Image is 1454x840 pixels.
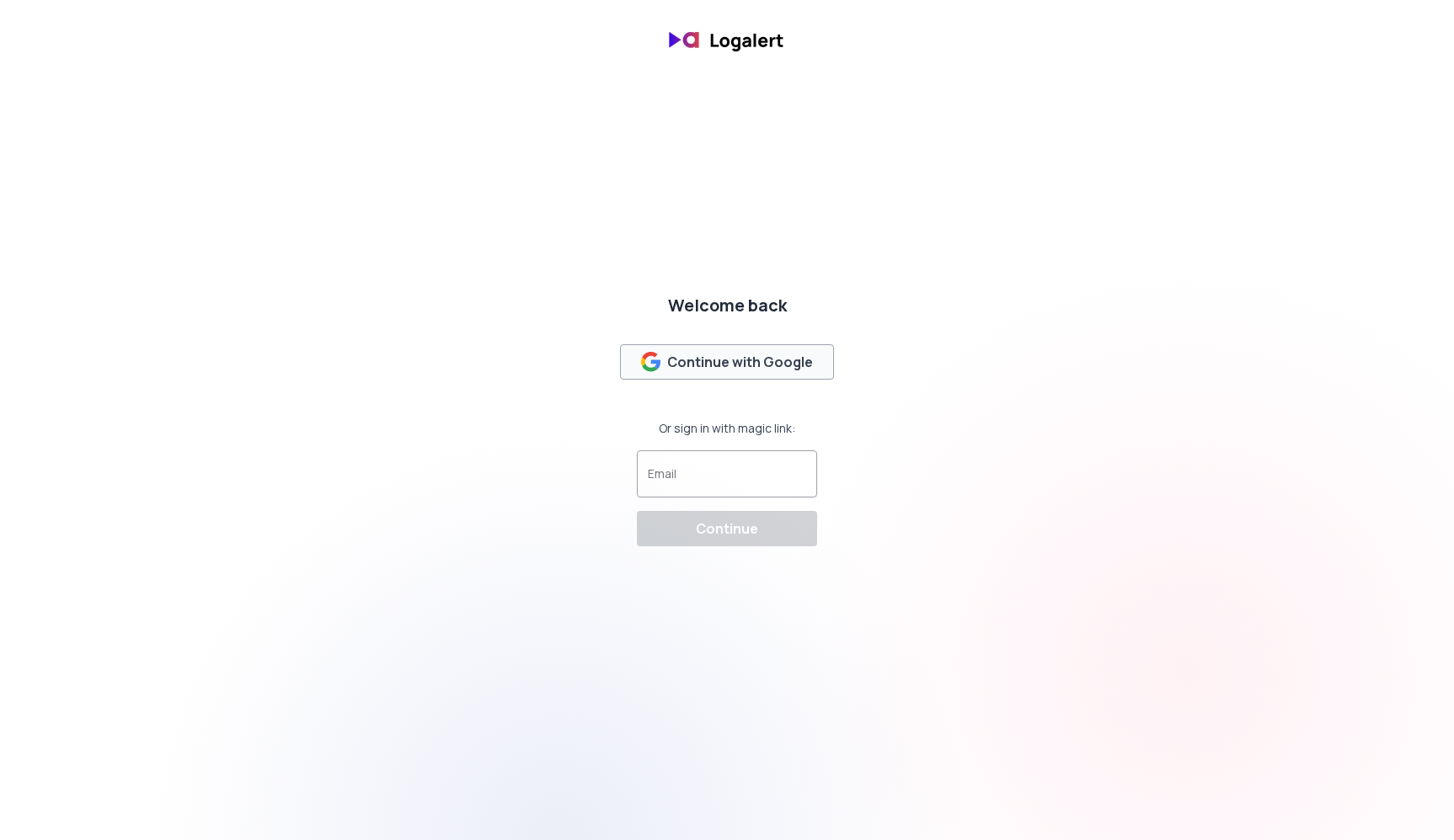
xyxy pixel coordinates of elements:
div: Continue with Google [641,352,814,372]
input: Email [648,473,806,490]
div: Or sign in with magic link: [659,420,795,437]
button: Continue with Google [620,344,835,380]
div: Welcome back [668,294,787,317]
img: banner logo [660,20,794,60]
div: Continue [696,518,758,539]
button: Continue [637,511,817,546]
